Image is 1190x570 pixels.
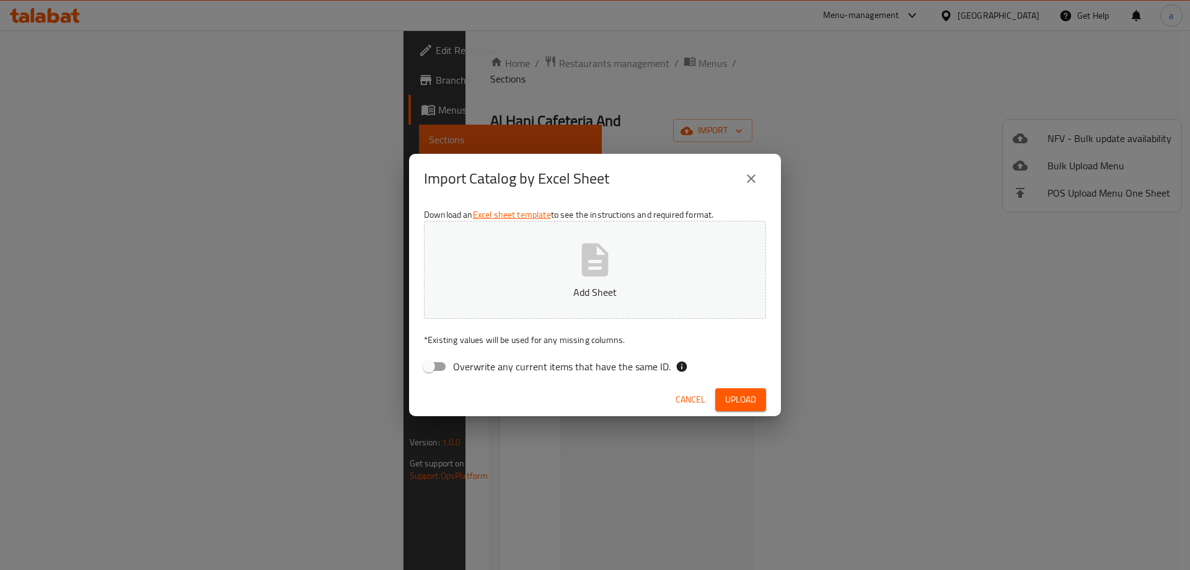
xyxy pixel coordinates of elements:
[715,388,766,411] button: Upload
[443,285,747,300] p: Add Sheet
[676,360,688,373] svg: If the overwrite option isn't selected, then the items that match an existing ID will be ignored ...
[676,392,705,407] span: Cancel
[424,221,766,319] button: Add Sheet
[424,334,766,346] p: Existing values will be used for any missing columns.
[736,164,766,194] button: close
[409,203,781,383] div: Download an to see the instructions and required format.
[671,388,710,411] button: Cancel
[473,207,551,223] a: Excel sheet template
[453,359,671,374] span: Overwrite any current items that have the same ID.
[725,392,756,407] span: Upload
[424,169,609,189] h2: Import Catalog by Excel Sheet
